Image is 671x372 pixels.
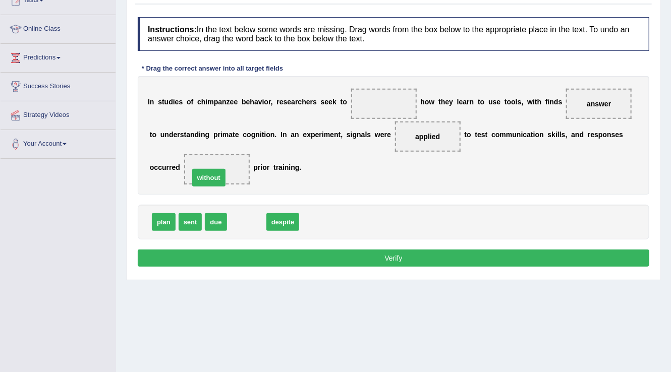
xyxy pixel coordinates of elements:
[160,131,165,139] b: u
[253,163,258,171] b: p
[1,101,116,127] a: Strategy Videos
[254,98,258,106] b: a
[250,98,254,106] b: h
[273,163,276,171] b: t
[554,98,558,106] b: d
[324,131,330,139] b: m
[307,131,311,139] b: x
[150,98,154,106] b: n
[175,98,179,106] b: e
[148,98,150,106] b: I
[218,98,222,106] b: a
[516,98,518,106] b: l
[562,131,566,139] b: s
[375,131,380,139] b: w
[190,131,195,139] b: n
[580,131,584,139] b: d
[285,163,289,171] b: n
[164,131,169,139] b: n
[1,15,116,40] a: Online Class
[214,98,218,106] b: p
[485,131,488,139] b: t
[598,131,603,139] b: p
[330,131,334,139] b: e
[493,98,497,106] b: s
[270,131,275,139] b: n
[395,121,461,152] span: Drop target
[191,98,194,106] b: f
[276,163,278,171] b: r
[177,131,180,139] b: r
[467,98,469,106] b: r
[187,98,191,106] b: o
[267,163,269,171] b: r
[537,98,542,106] b: h
[199,131,201,139] b: i
[184,154,250,184] span: Drop target
[611,131,616,139] b: s
[262,163,267,171] b: o
[233,131,235,139] b: t
[262,131,264,139] b: t
[603,131,607,139] b: o
[184,131,187,139] b: t
[289,163,291,171] b: i
[545,98,548,106] b: f
[445,98,450,106] b: e
[535,98,537,106] b: t
[334,131,339,139] b: n
[227,98,230,106] b: z
[150,163,154,171] b: o
[201,98,206,106] b: h
[1,130,116,155] a: Your Account
[566,131,568,139] b: ,
[152,213,176,231] span: plan
[205,98,207,106] b: i
[138,64,287,73] div: * Drag the correct answer into all target fields
[300,163,302,171] b: .
[420,98,425,106] b: h
[506,131,512,139] b: m
[295,131,299,139] b: n
[425,98,429,106] b: o
[347,131,351,139] b: s
[264,131,266,139] b: i
[207,98,213,106] b: m
[550,98,554,106] b: n
[571,131,575,139] b: a
[243,131,247,139] b: c
[365,131,367,139] b: l
[322,131,324,139] b: i
[162,163,166,171] b: u
[491,131,495,139] b: c
[176,163,180,171] b: d
[275,131,277,139] b: .
[150,131,152,139] b: t
[162,98,164,106] b: t
[415,133,440,141] span: applied
[313,98,317,106] b: s
[591,131,595,139] b: e
[341,131,343,139] b: ,
[154,163,158,171] b: c
[230,98,234,106] b: e
[303,131,307,139] b: e
[302,98,306,106] b: h
[477,131,481,139] b: e
[246,98,250,106] b: e
[497,98,501,106] b: e
[616,131,620,139] b: e
[495,131,500,139] b: o
[291,98,295,106] b: a
[517,131,521,139] b: n
[186,131,190,139] b: a
[152,131,157,139] b: o
[1,44,116,69] a: Predictions
[266,131,270,139] b: o
[351,131,353,139] b: i
[281,131,283,139] b: I
[343,98,347,106] b: o
[521,131,523,139] b: i
[548,131,552,139] b: s
[201,131,205,139] b: n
